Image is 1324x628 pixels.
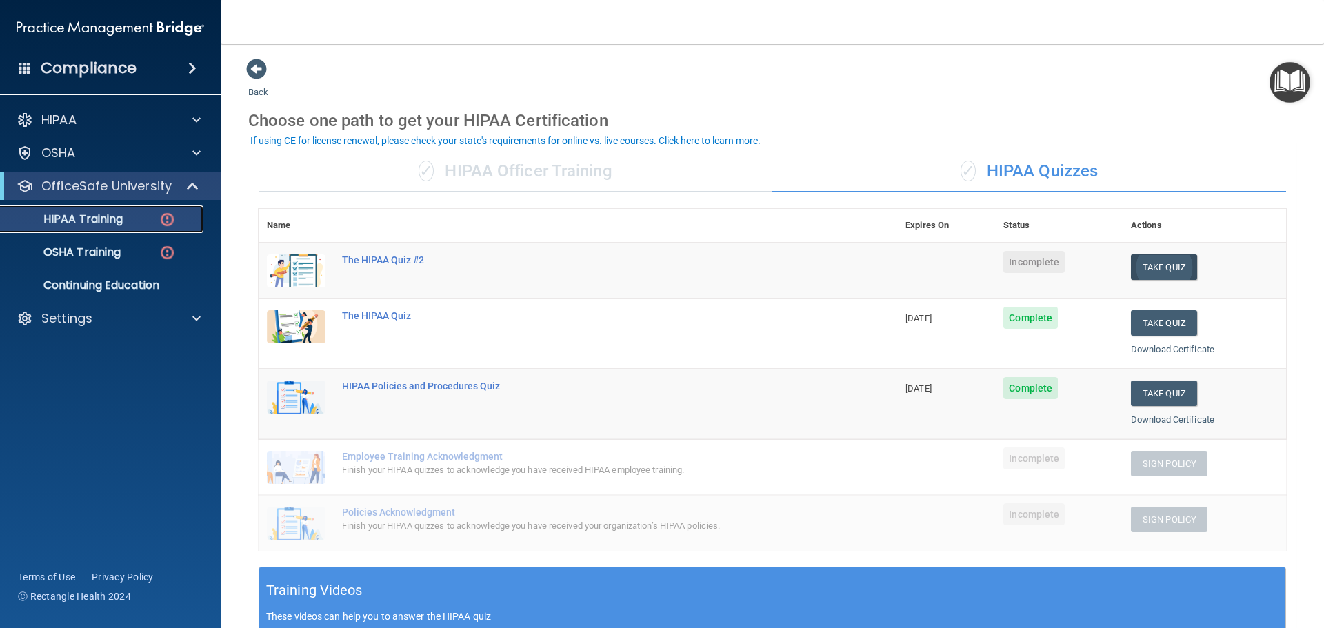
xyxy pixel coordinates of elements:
[772,151,1286,192] div: HIPAA Quizzes
[250,136,761,145] div: If using CE for license renewal, please check your state's requirements for online vs. live cours...
[342,310,828,321] div: The HIPAA Quiz
[342,462,828,478] div: Finish your HIPAA quizzes to acknowledge you have received HIPAA employee training.
[17,310,201,327] a: Settings
[1131,414,1214,425] a: Download Certificate
[266,611,1278,622] p: These videos can help you to answer the HIPAA quiz
[342,381,828,392] div: HIPAA Policies and Procedures Quiz
[17,145,201,161] a: OSHA
[159,244,176,261] img: danger-circle.6113f641.png
[1131,344,1214,354] a: Download Certificate
[419,161,434,181] span: ✓
[905,313,932,323] span: [DATE]
[259,209,334,243] th: Name
[266,578,363,602] h5: Training Videos
[1003,251,1065,273] span: Incomplete
[17,178,200,194] a: OfficeSafe University
[1131,381,1197,406] button: Take Quiz
[17,112,201,128] a: HIPAA
[9,278,197,292] p: Continuing Education
[1131,451,1207,476] button: Sign Policy
[248,134,763,148] button: If using CE for license renewal, please check your state's requirements for online vs. live cours...
[41,310,92,327] p: Settings
[159,211,176,228] img: danger-circle.6113f641.png
[342,451,828,462] div: Employee Training Acknowledgment
[248,101,1296,141] div: Choose one path to get your HIPAA Certification
[1003,503,1065,525] span: Incomplete
[1003,447,1065,469] span: Incomplete
[1270,62,1310,103] button: Open Resource Center
[961,161,976,181] span: ✓
[1131,254,1197,280] button: Take Quiz
[897,209,995,243] th: Expires On
[41,112,77,128] p: HIPAA
[1131,310,1197,336] button: Take Quiz
[41,145,76,161] p: OSHA
[9,212,123,226] p: HIPAA Training
[259,151,772,192] div: HIPAA Officer Training
[342,507,828,518] div: Policies Acknowledgment
[1003,377,1058,399] span: Complete
[1003,307,1058,329] span: Complete
[248,70,268,97] a: Back
[18,570,75,584] a: Terms of Use
[9,245,121,259] p: OSHA Training
[92,570,154,584] a: Privacy Policy
[17,14,204,42] img: PMB logo
[1131,507,1207,532] button: Sign Policy
[995,209,1123,243] th: Status
[342,518,828,534] div: Finish your HIPAA quizzes to acknowledge you have received your organization’s HIPAA policies.
[41,178,172,194] p: OfficeSafe University
[18,589,131,603] span: Ⓒ Rectangle Health 2024
[1123,209,1286,243] th: Actions
[342,254,828,265] div: The HIPAA Quiz #2
[905,383,932,394] span: [DATE]
[41,59,137,78] h4: Compliance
